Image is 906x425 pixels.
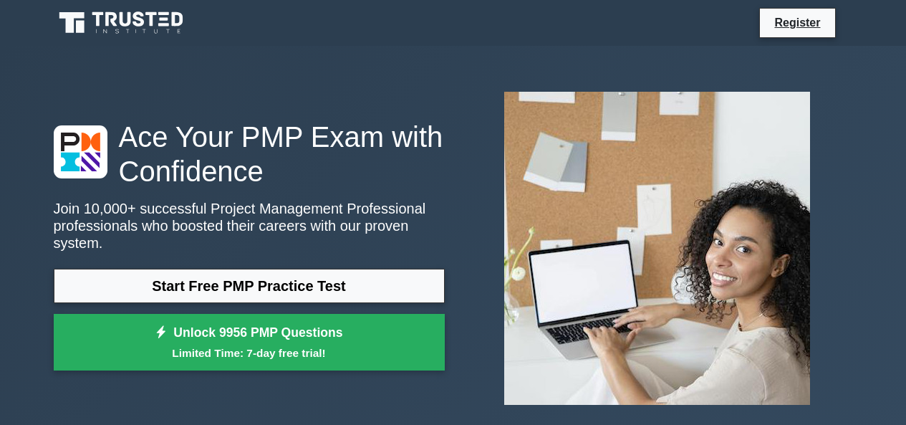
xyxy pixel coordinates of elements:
h1: Ace Your PMP Exam with Confidence [54,120,445,188]
a: Unlock 9956 PMP QuestionsLimited Time: 7-day free trial! [54,314,445,371]
a: Start Free PMP Practice Test [54,269,445,303]
small: Limited Time: 7-day free trial! [72,345,427,361]
p: Join 10,000+ successful Project Management Professional professionals who boosted their careers w... [54,200,445,252]
a: Register [766,14,829,32]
